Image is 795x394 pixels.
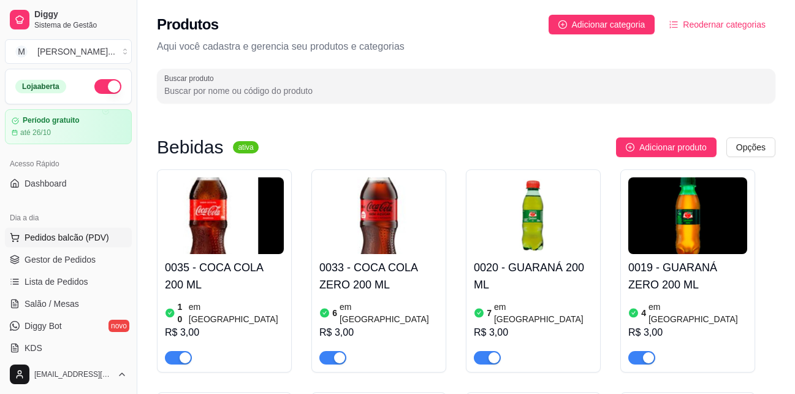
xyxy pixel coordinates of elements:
p: Aqui você cadastra e gerencia seu produtos e categorias [157,39,775,54]
span: Diggy [34,9,127,20]
article: em [GEOGRAPHIC_DATA] [340,301,438,325]
a: DiggySistema de Gestão [5,5,132,34]
span: Lista de Pedidos [25,276,88,288]
div: R$ 3,00 [319,325,438,340]
span: Pedidos balcão (PDV) [25,231,109,244]
article: em [GEOGRAPHIC_DATA] [189,301,284,325]
h2: Produtos [157,15,219,34]
article: em [GEOGRAPHIC_DATA] [494,301,593,325]
button: Pedidos balcão (PDV) [5,228,132,247]
button: Reodernar categorias [660,15,775,34]
span: [EMAIL_ADDRESS][DOMAIN_NAME] [34,369,112,379]
span: Adicionar categoria [572,18,645,31]
span: M [15,45,28,58]
a: Lista de Pedidos [5,272,132,292]
sup: ativa [233,141,258,153]
span: Sistema de Gestão [34,20,127,30]
button: Alterar Status [94,79,121,94]
img: product-image [474,177,593,254]
span: Diggy Bot [25,320,62,332]
button: Select a team [5,39,132,64]
article: em [GEOGRAPHIC_DATA] [649,301,747,325]
span: KDS [25,342,42,354]
article: Período gratuito [23,116,80,125]
span: plus-circle [558,20,567,29]
a: KDS [5,338,132,358]
button: Adicionar produto [616,137,717,157]
img: product-image [319,177,438,254]
article: 6 [332,307,337,319]
img: product-image [628,177,747,254]
label: Buscar produto [164,73,218,83]
button: Opções [726,137,775,157]
h4: 0033 - COCA COLA ZERO 200 ML [319,259,438,293]
span: Adicionar produto [639,141,707,154]
img: product-image [165,177,284,254]
span: Dashboard [25,177,67,190]
div: Loja aberta [15,80,66,93]
a: Período gratuitoaté 26/10 [5,109,132,144]
button: [EMAIL_ADDRESS][DOMAIN_NAME] [5,360,132,389]
h4: 0019 - GUARANÁ ZERO 200 ML [628,259,747,293]
article: até 26/10 [20,128,51,137]
a: Dashboard [5,174,132,193]
span: Gestor de Pedidos [25,253,96,266]
div: Dia a dia [5,208,132,228]
a: Salão / Mesas [5,294,132,314]
div: [PERSON_NAME] ... [37,45,115,58]
h4: 0035 - COCA COLA 200 ML [165,259,284,293]
div: R$ 3,00 [628,325,747,340]
article: 4 [641,307,646,319]
h3: Bebidas [157,140,223,155]
h4: 0020 - GUARANÁ 200 ML [474,259,593,293]
span: Reodernar categorias [683,18,766,31]
div: R$ 3,00 [474,325,593,340]
span: ordered-list [669,20,678,29]
button: Adicionar categoria [549,15,655,34]
div: R$ 3,00 [165,325,284,340]
span: Opções [736,141,766,154]
article: 10 [178,301,186,325]
article: 7 [487,307,492,319]
span: Salão / Mesas [25,298,79,310]
input: Buscar produto [164,85,768,97]
span: plus-circle [626,143,634,152]
a: Gestor de Pedidos [5,250,132,269]
div: Acesso Rápido [5,154,132,174]
a: Diggy Botnovo [5,316,132,336]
